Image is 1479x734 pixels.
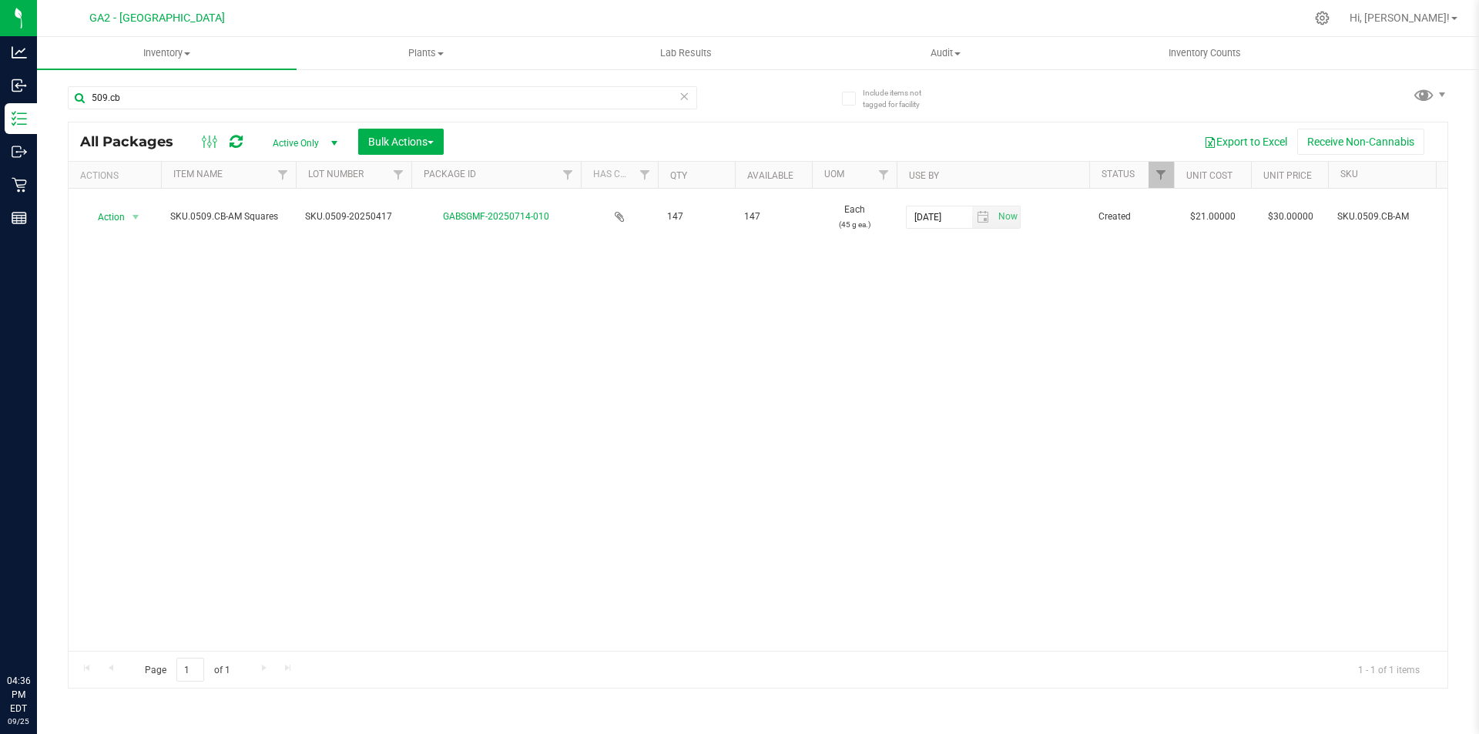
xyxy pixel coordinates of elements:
[1297,129,1424,155] button: Receive Non-Cannabis
[1075,37,1335,69] a: Inventory Counts
[176,658,204,682] input: 1
[297,46,555,60] span: Plants
[639,46,733,60] span: Lab Results
[80,133,189,150] span: All Packages
[556,37,816,69] a: Lab Results
[1263,170,1312,181] a: Unit Price
[817,46,1075,60] span: Audit
[12,144,27,159] inline-svg: Outbound
[1350,12,1450,24] span: Hi, [PERSON_NAME]!
[7,674,30,716] p: 04:36 PM EDT
[1148,46,1262,60] span: Inventory Counts
[1260,206,1321,228] span: $30.00000
[747,170,793,181] a: Available
[679,86,689,106] span: Clear
[68,86,697,109] input: Search Package ID, Item Name, SKU, Lot or Part Number...
[89,12,225,25] span: GA2 - [GEOGRAPHIC_DATA]
[126,206,146,228] span: select
[12,177,27,193] inline-svg: Retail
[863,87,940,110] span: Include items not tagged for facility
[368,136,434,148] span: Bulk Actions
[37,46,297,60] span: Inventory
[297,37,556,69] a: Plants
[170,209,287,224] span: SKU.0509.CB-AM Squares
[824,169,844,179] a: UOM
[1174,189,1251,246] td: $21.00000
[7,716,30,727] p: 09/25
[173,169,223,179] a: Item Name
[305,209,402,224] span: SKU.0509-20250417
[1340,169,1358,179] a: SKU
[581,162,658,189] th: Has COA
[386,162,411,188] a: Filter
[1186,170,1232,181] a: Unit Cost
[871,162,897,188] a: Filter
[667,209,726,224] span: 147
[84,206,126,228] span: Action
[1346,658,1432,681] span: 1 - 1 of 1 items
[670,170,687,181] a: Qty
[821,217,887,232] p: (45 g ea.)
[909,170,939,181] a: Use By
[632,162,658,188] a: Filter
[15,611,62,657] iframe: Resource center
[994,206,1021,228] span: Set Current date
[1149,162,1174,188] a: Filter
[12,210,27,226] inline-svg: Reports
[994,206,1020,228] span: select
[37,37,297,69] a: Inventory
[816,37,1075,69] a: Audit
[12,111,27,126] inline-svg: Inventory
[972,206,994,228] span: select
[308,169,364,179] a: Lot Number
[424,169,476,179] a: Package ID
[132,658,243,682] span: Page of 1
[358,129,444,155] button: Bulk Actions
[12,45,27,60] inline-svg: Analytics
[80,170,155,181] div: Actions
[1102,169,1135,179] a: Status
[555,162,581,188] a: Filter
[1194,129,1297,155] button: Export to Excel
[821,203,887,232] span: Each
[1337,209,1454,224] span: SKU.0509.CB-AM
[744,209,803,224] span: 147
[1313,11,1332,25] div: Manage settings
[1098,209,1165,224] span: Created
[12,78,27,93] inline-svg: Inbound
[443,211,549,222] a: GABSGMF-20250714-010
[270,162,296,188] a: Filter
